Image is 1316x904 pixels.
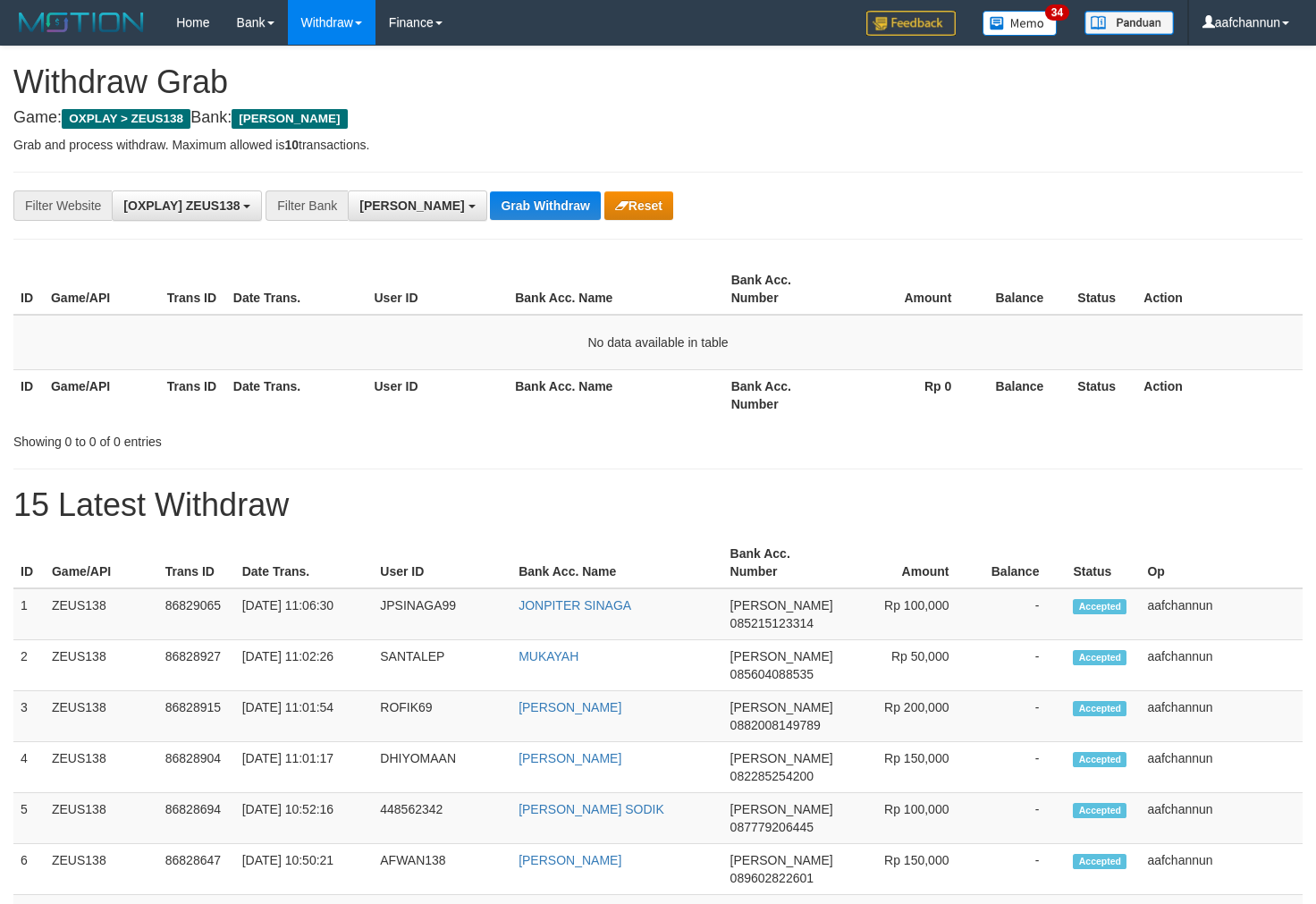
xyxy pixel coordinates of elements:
[1073,701,1126,716] span: Accepted
[232,109,347,129] span: [PERSON_NAME]
[724,369,840,420] th: Bank Acc. Number
[13,190,112,221] div: Filter Website
[158,588,235,640] td: 86829065
[373,793,511,844] td: 448562342
[840,264,979,315] th: Amount
[226,264,367,315] th: Date Trans.
[724,264,840,315] th: Bank Acc. Number
[373,691,511,742] td: ROFIK69
[519,649,578,663] a: MUKAYAH
[730,718,821,732] span: Copy 0882008149789 to clipboard
[840,793,976,844] td: Rp 100,000
[44,264,160,315] th: Game/API
[1140,640,1303,691] td: aafchannun
[519,598,631,613] a: JONPITER SINAGA
[235,640,374,691] td: [DATE] 11:02:26
[975,793,1066,844] td: -
[13,109,1303,127] h4: Game: Bank:
[730,820,814,834] span: Copy 087779206445 to clipboard
[730,853,833,867] span: [PERSON_NAME]
[730,649,833,663] span: [PERSON_NAME]
[1070,264,1136,315] th: Status
[348,190,486,221] button: [PERSON_NAME]
[45,691,158,742] td: ZEUS138
[730,616,814,630] span: Copy 085215123314 to clipboard
[13,369,44,420] th: ID
[13,315,1303,370] td: No data available in table
[519,751,621,765] a: [PERSON_NAME]
[13,136,1303,154] p: Grab and process withdraw. Maximum allowed is transactions.
[723,537,840,588] th: Bank Acc. Number
[978,264,1070,315] th: Balance
[840,742,976,793] td: Rp 150,000
[1140,793,1303,844] td: aafchannun
[367,264,509,315] th: User ID
[158,844,235,895] td: 86828647
[13,64,1303,100] h1: Withdraw Grab
[730,700,833,714] span: [PERSON_NAME]
[13,640,45,691] td: 2
[840,691,976,742] td: Rp 200,000
[840,588,976,640] td: Rp 100,000
[45,742,158,793] td: ZEUS138
[45,588,158,640] td: ZEUS138
[730,751,833,765] span: [PERSON_NAME]
[45,844,158,895] td: ZEUS138
[160,369,226,420] th: Trans ID
[13,9,149,36] img: MOTION_logo.png
[235,742,374,793] td: [DATE] 11:01:17
[1073,650,1126,665] span: Accepted
[730,802,833,816] span: [PERSON_NAME]
[840,844,976,895] td: Rp 150,000
[975,537,1066,588] th: Balance
[1140,588,1303,640] td: aafchannun
[226,369,367,420] th: Date Trans.
[1045,4,1069,21] span: 34
[112,190,262,221] button: [OXPLAY] ZEUS138
[519,700,621,714] a: [PERSON_NAME]
[840,537,976,588] th: Amount
[284,138,299,152] strong: 10
[1136,369,1303,420] th: Action
[1140,742,1303,793] td: aafchannun
[975,588,1066,640] td: -
[158,793,235,844] td: 86828694
[367,369,509,420] th: User ID
[975,640,1066,691] td: -
[158,537,235,588] th: Trans ID
[730,667,814,681] span: Copy 085604088535 to clipboard
[519,802,664,816] a: [PERSON_NAME] SODIK
[1073,854,1126,869] span: Accepted
[978,369,1070,420] th: Balance
[158,742,235,793] td: 86828904
[158,640,235,691] td: 86828927
[13,588,45,640] td: 1
[511,537,722,588] th: Bank Acc. Name
[1140,691,1303,742] td: aafchannun
[1066,537,1140,588] th: Status
[373,742,511,793] td: DHIYOMAAN
[235,844,374,895] td: [DATE] 10:50:21
[975,691,1066,742] td: -
[44,369,160,420] th: Game/API
[373,537,511,588] th: User ID
[62,109,190,129] span: OXPLAY > ZEUS138
[519,853,621,867] a: [PERSON_NAME]
[975,844,1066,895] td: -
[1073,599,1126,614] span: Accepted
[13,742,45,793] td: 4
[13,793,45,844] td: 5
[840,640,976,691] td: Rp 50,000
[13,537,45,588] th: ID
[13,844,45,895] td: 6
[1140,537,1303,588] th: Op
[235,793,374,844] td: [DATE] 10:52:16
[490,191,600,220] button: Grab Withdraw
[13,426,535,451] div: Showing 0 to 0 of 0 entries
[13,691,45,742] td: 3
[1070,369,1136,420] th: Status
[235,588,374,640] td: [DATE] 11:06:30
[13,487,1303,523] h1: 15 Latest Withdraw
[730,598,833,613] span: [PERSON_NAME]
[123,199,240,213] span: [OXPLAY] ZEUS138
